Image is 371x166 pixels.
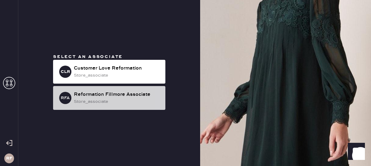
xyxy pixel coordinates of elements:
div: Reformation Fillmore Associate [74,91,160,98]
h3: RF [6,156,12,161]
iframe: Front Chat [342,139,368,165]
h3: RFA [61,96,70,100]
h3: CLR [61,70,70,74]
div: Customer Love Reformation [74,65,160,72]
div: store_associate [74,98,160,105]
div: store_associate [74,72,160,79]
span: Select an associate [53,54,123,60]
